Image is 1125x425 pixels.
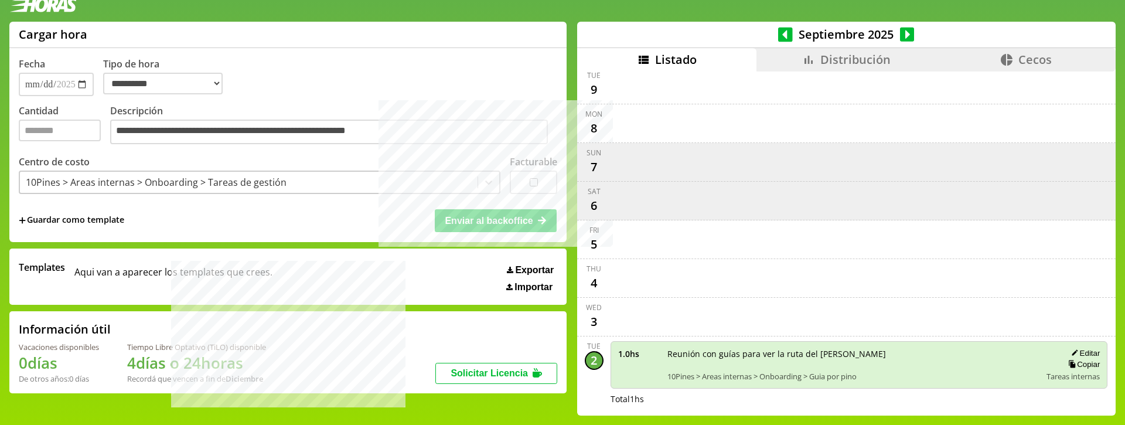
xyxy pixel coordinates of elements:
[577,72,1116,414] div: scrollable content
[19,104,110,147] label: Cantidad
[103,57,232,96] label: Tipo de hora
[19,214,124,227] span: +Guardar como template
[514,282,553,293] span: Importar
[587,264,601,274] div: Thu
[1046,371,1100,382] span: Tareas internas
[585,235,604,254] div: 5
[587,70,601,80] div: Tue
[510,155,557,168] label: Facturable
[587,148,601,158] div: Sun
[585,351,604,370] div: 2
[26,176,287,189] div: 10Pines > Areas internas > Onboarding > Tareas de gestión
[587,341,601,351] div: Tue
[226,373,263,384] b: Diciembre
[110,120,548,144] textarea: Descripción
[19,214,26,227] span: +
[1065,359,1100,369] button: Copiar
[618,348,659,359] span: 1.0 hs
[611,393,1108,404] div: Total 1 hs
[19,57,45,70] label: Fecha
[585,80,604,99] div: 9
[19,261,65,274] span: Templates
[793,26,900,42] span: Septiembre 2025
[589,225,599,235] div: Fri
[435,209,557,232] button: Enviar al backoffice
[585,274,604,293] div: 4
[19,321,111,337] h2: Información útil
[588,186,601,196] div: Sat
[19,120,101,141] input: Cantidad
[515,265,554,276] span: Exportar
[586,302,602,312] div: Wed
[1068,348,1100,358] button: Editar
[667,371,1039,382] span: 10Pines > Areas internas > Onboarding > Guia por pino
[655,52,697,67] span: Listado
[110,104,557,147] label: Descripción
[19,155,90,168] label: Centro de costo
[435,363,557,384] button: Solicitar Licencia
[19,373,99,384] div: De otros años: 0 días
[127,342,266,352] div: Tiempo Libre Optativo (TiLO) disponible
[585,109,602,119] div: Mon
[585,196,604,215] div: 6
[19,352,99,373] h1: 0 días
[585,158,604,176] div: 7
[820,52,891,67] span: Distribución
[19,26,87,42] h1: Cargar hora
[667,348,1039,359] span: Reunión con guías para ver la ruta del [PERSON_NAME]
[451,368,528,378] span: Solicitar Licencia
[127,352,266,373] h1: 4 días o 24 horas
[503,264,557,276] button: Exportar
[445,216,533,226] span: Enviar al backoffice
[585,312,604,331] div: 3
[127,373,266,384] div: Recordá que vencen a fin de
[74,261,272,293] span: Aqui van a aparecer los templates que crees.
[19,342,99,352] div: Vacaciones disponibles
[1018,52,1052,67] span: Cecos
[585,119,604,138] div: 8
[103,73,223,94] select: Tipo de hora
